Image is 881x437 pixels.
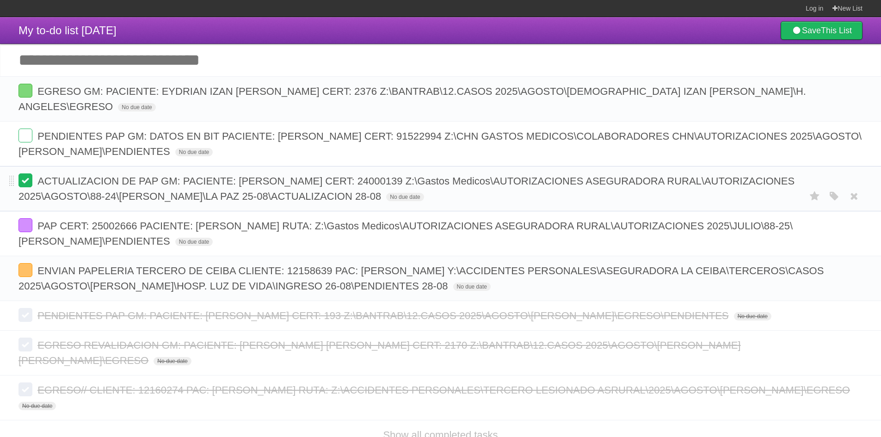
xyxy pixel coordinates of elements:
[18,265,824,292] span: ENVIAN PAPELERIA TERCERO DE CEIBA CLIENTE: 12158639 PAC: [PERSON_NAME] Y:\ACCIDENTES PERSONALES\A...
[18,130,862,157] span: PENDIENTES PAP GM: DATOS EN BIT PACIENTE: [PERSON_NAME] CERT: 91522994 Z:\CHN GASTOS MEDICOS\COLA...
[453,283,491,291] span: No due date
[18,129,32,142] label: Done
[18,339,741,366] span: EGRESO REVALIDACION GM: PACIENTE: [PERSON_NAME] [PERSON_NAME] CERT: 2170 Z:\BANTRAB\12.CASOS 2025...
[821,26,852,35] b: This List
[18,86,806,112] span: EGRESO GM: PACIENTE: EYDRIAN IZAN [PERSON_NAME] CERT: 2376 Z:\BANTRAB\12.CASOS 2025\AGOSTO\[DEMOG...
[781,21,863,40] a: SaveThis List
[18,84,32,98] label: Done
[18,382,32,396] label: Done
[118,103,155,111] span: No due date
[18,402,56,410] span: No due date
[175,148,213,156] span: No due date
[37,384,852,396] span: EGRESO// CLIENTE: 12160274 PAC: [PERSON_NAME] RUTA: Z:\ACCIDENTES PERSONALES\TERCERO LESIONADO AS...
[18,218,32,232] label: Done
[734,312,771,320] span: No due date
[18,175,795,202] span: ACTUALIZACION DE PAP GM: PACIENTE: [PERSON_NAME] CERT: 24000139 Z:\Gastos Medicos\AUTORIZACIONES ...
[154,357,191,365] span: No due date
[18,220,793,247] span: PAP CERT: 25002666 PACIENTE: [PERSON_NAME] RUTA: Z:\Gastos Medicos\AUTORIZACIONES ASEGURADORA RUR...
[18,308,32,322] label: Done
[806,189,824,204] label: Star task
[175,238,213,246] span: No due date
[37,310,731,321] span: PENDIENTES PAP GM: PACIENTE: [PERSON_NAME] CERT: 193 Z:\BANTRAB\12.CASOS 2025\AGOSTO\[PERSON_NAME...
[18,263,32,277] label: Done
[18,338,32,351] label: Done
[18,24,117,37] span: My to-do list [DATE]
[18,173,32,187] label: Done
[386,193,424,201] span: No due date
